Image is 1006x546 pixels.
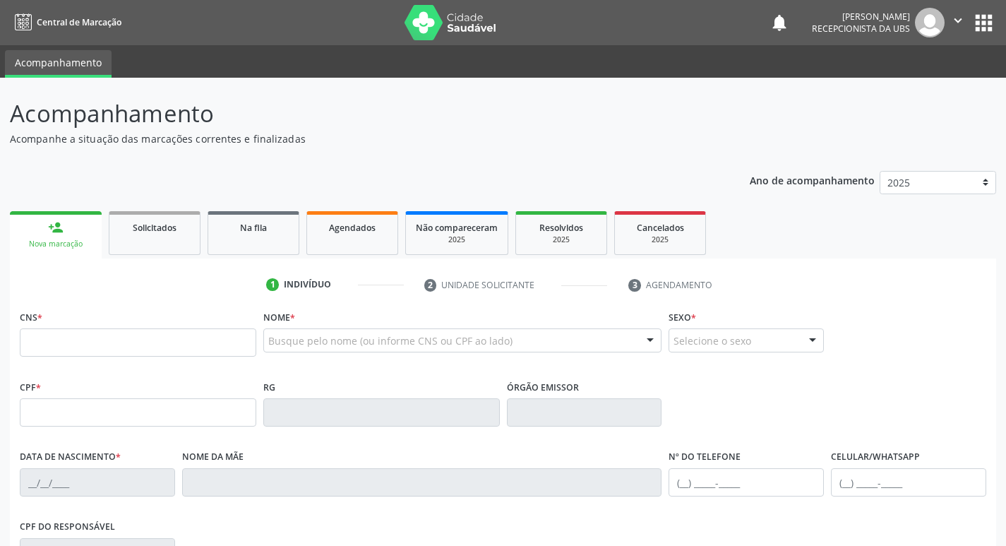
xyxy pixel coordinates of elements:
[750,171,875,189] p: Ano de acompanhamento
[20,468,175,497] input: __/__/____
[329,222,376,234] span: Agendados
[20,516,115,538] label: CPF do responsável
[20,376,41,398] label: CPF
[268,333,513,348] span: Busque pelo nome (ou informe CNS ou CPF ao lado)
[812,11,910,23] div: [PERSON_NAME]
[669,446,741,468] label: Nº do Telefone
[831,468,986,497] input: (__) _____-_____
[263,376,275,398] label: RG
[770,13,789,32] button: notifications
[37,16,121,28] span: Central de Marcação
[539,222,583,234] span: Resolvidos
[20,307,42,328] label: CNS
[10,96,700,131] p: Acompanhamento
[20,446,121,468] label: Data de nascimento
[637,222,684,234] span: Cancelados
[669,307,696,328] label: Sexo
[416,222,498,234] span: Não compareceram
[971,11,996,35] button: apps
[10,11,121,34] a: Central de Marcação
[507,376,579,398] label: Órgão emissor
[48,220,64,235] div: person_add
[526,235,597,245] div: 2025
[416,235,498,245] div: 2025
[950,13,966,28] i: 
[945,8,971,37] button: 
[266,278,279,291] div: 1
[20,239,92,249] div: Nova marcação
[182,446,244,468] label: Nome da mãe
[915,8,945,37] img: img
[240,222,267,234] span: Na fila
[263,307,295,328] label: Nome
[673,333,751,348] span: Selecione o sexo
[5,50,112,78] a: Acompanhamento
[10,131,700,146] p: Acompanhe a situação das marcações correntes e finalizadas
[133,222,176,234] span: Solicitados
[831,446,920,468] label: Celular/WhatsApp
[669,468,824,497] input: (__) _____-_____
[284,278,331,291] div: Indivíduo
[625,235,695,245] div: 2025
[812,23,910,35] span: Recepcionista da UBS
